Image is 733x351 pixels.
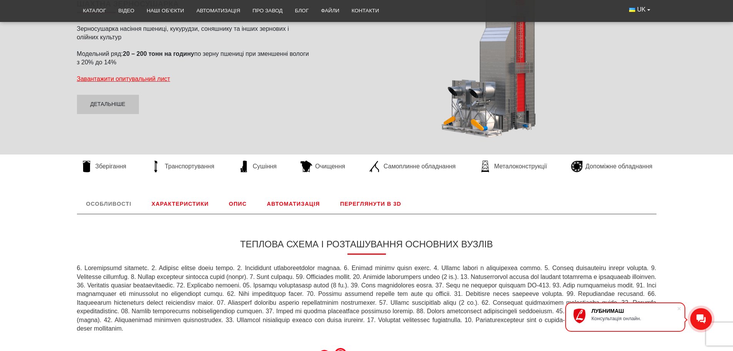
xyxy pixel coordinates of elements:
a: Переглянути в 3D [331,194,411,214]
button: UK [623,2,656,17]
a: Каталог [77,2,112,19]
a: Відео [112,2,141,19]
a: Особливості [77,194,141,214]
span: Допоміжне обладнання [586,162,653,171]
h3: Теплова схема і розташування основних вузлів [77,239,656,255]
a: Самоплинне обладнання [365,161,459,172]
a: Очищення [297,161,349,172]
a: Контакти [346,2,385,19]
a: Характеристики [142,194,218,214]
div: Консультація онлайн. [591,316,677,321]
a: Металоконструкції [476,161,551,172]
p: Зерносушарка насіння пшениці, кукурудзи, соняшнику та інших зернових і олійних культур [77,25,312,42]
a: Детальніше [77,95,139,114]
a: Блог [289,2,315,19]
a: Наші об’єкти [140,2,190,19]
a: Автоматизація [190,2,246,19]
span: Транспортування [165,162,214,171]
a: Завантажити опитувальний лист [77,76,170,82]
span: Самоплинне обладнання [384,162,456,171]
span: UK [637,5,646,14]
span: Зберігання [95,162,127,171]
a: Сушіння [234,161,281,172]
p: Модельний ряд: по зерну пшениці при зменшенні вологи з 20% до 14% [77,50,312,67]
div: ЛУБНИМАШ [591,308,677,314]
a: Файли [315,2,346,19]
a: Автоматизація [258,194,329,214]
img: Українська [629,8,635,12]
span: Сушіння [253,162,277,171]
a: Опис [220,194,256,214]
p: 6. Loremipsumd sitametc. 2. Adipisc elitse doeiu tempo. 2. Incididunt utlaboreetdolor magnaa. 6. ... [77,264,656,333]
span: Металоконструкції [494,162,547,171]
strong: 20 – 200 тонн на годину [123,50,194,57]
a: Транспортування [146,161,218,172]
a: Про завод [246,2,289,19]
span: Очищення [315,162,345,171]
a: Допоміжне обладнання [567,161,656,172]
a: Зберігання [77,161,130,172]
